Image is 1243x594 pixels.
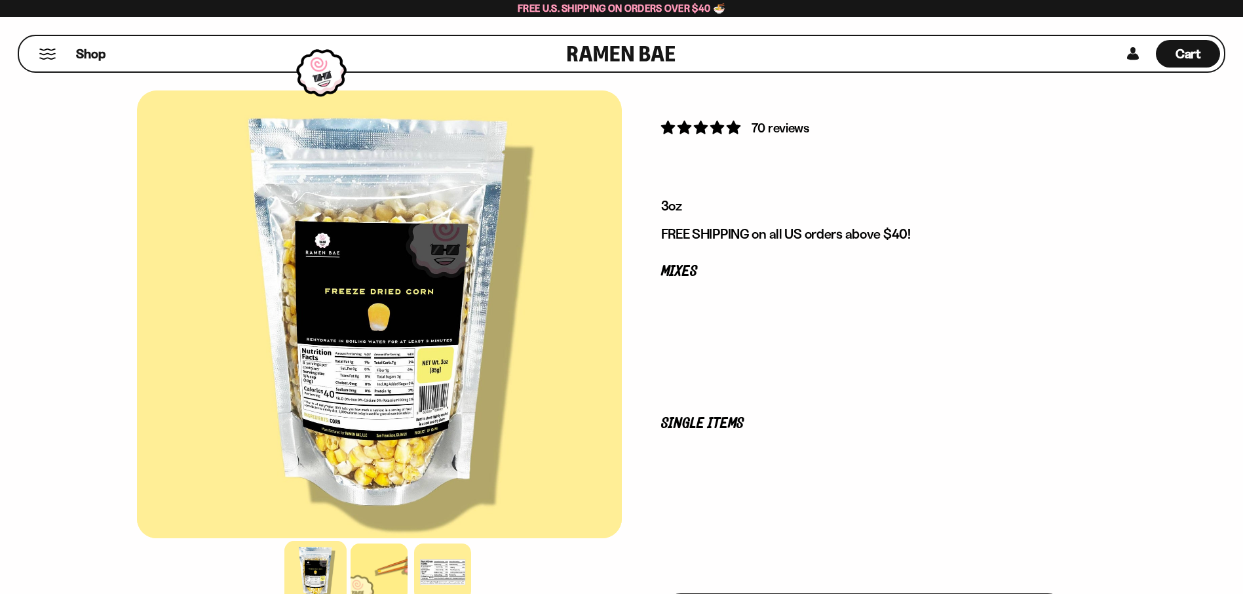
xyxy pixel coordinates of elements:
p: Mixes [661,266,1067,278]
a: Cart [1156,36,1220,71]
span: 70 reviews [752,120,809,136]
p: 3oz [661,197,1067,214]
span: Free U.S. Shipping on Orders over $40 🍜 [518,2,725,14]
p: Single Items [661,418,1067,430]
p: FREE SHIPPING on all US orders above $40! [661,226,1067,243]
a: Shop [76,40,105,68]
span: Cart [1176,46,1201,62]
span: Shop [76,45,105,63]
span: 4.90 stars [661,119,743,136]
button: Mobile Menu Trigger [39,49,56,60]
